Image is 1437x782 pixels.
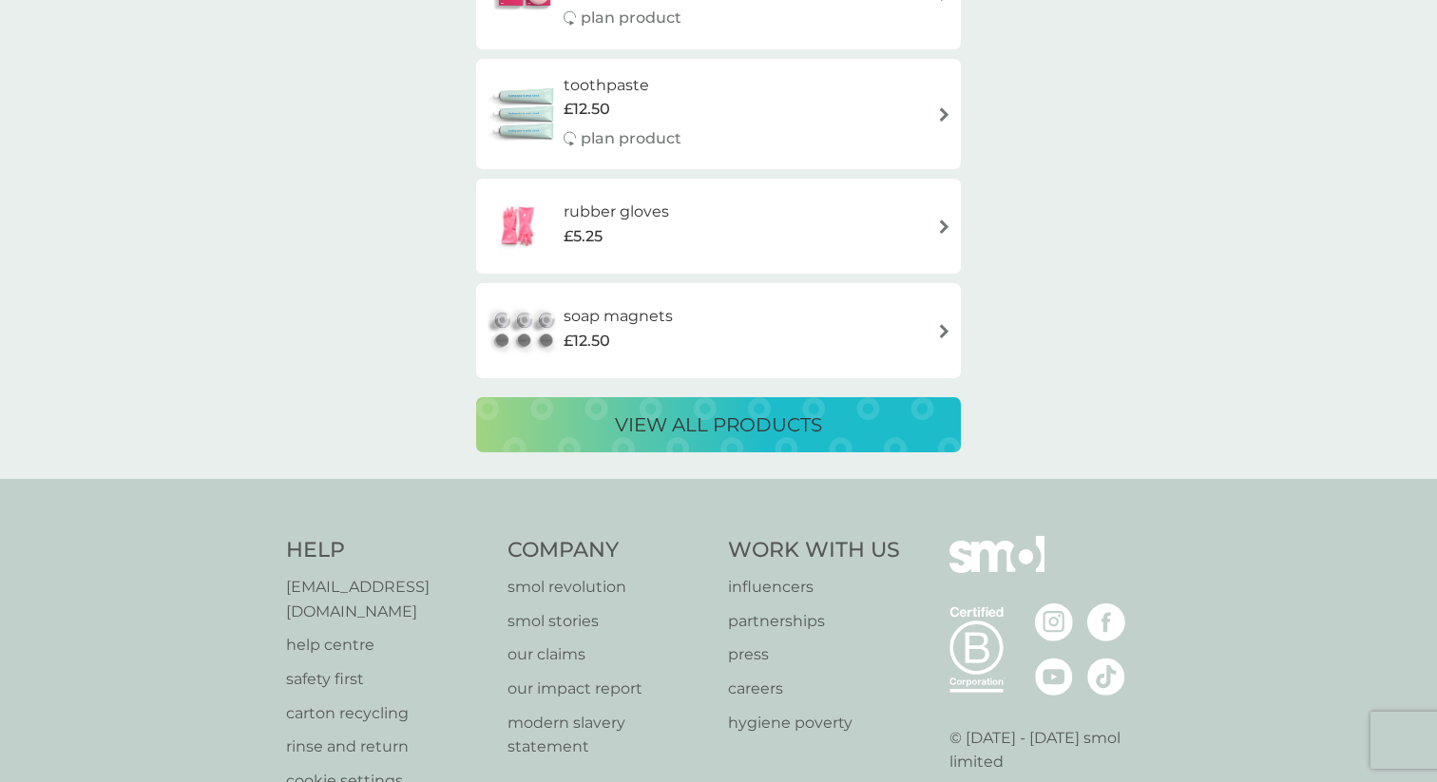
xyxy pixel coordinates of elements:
h4: Help [286,536,489,565]
img: toothpaste [486,81,564,147]
img: smol [949,536,1044,601]
img: arrow right [937,324,951,338]
h4: Company [508,536,710,565]
span: £12.50 [564,329,610,353]
img: visit the smol Facebook page [1087,603,1125,641]
img: soap magnets [486,297,564,364]
img: arrow right [937,107,951,122]
a: rinse and return [286,734,489,759]
h4: Work With Us [728,536,900,565]
a: modern slavery statement [508,711,710,759]
a: [EMAIL_ADDRESS][DOMAIN_NAME] [286,575,489,623]
img: visit the smol Instagram page [1035,603,1073,641]
p: © [DATE] - [DATE] smol limited [949,726,1152,774]
h6: rubber gloves [564,200,669,224]
img: visit the smol Youtube page [1035,658,1073,696]
p: view all products [615,410,822,440]
a: our impact report [508,677,710,701]
h6: toothpaste [564,73,681,98]
a: our claims [508,642,710,667]
p: plan product [581,6,681,30]
a: help centre [286,633,489,658]
span: £12.50 [564,97,610,122]
img: rubber gloves [486,193,552,259]
a: careers [728,677,900,701]
a: carton recycling [286,701,489,726]
span: £5.25 [564,224,603,249]
a: smol revolution [508,575,710,600]
button: view all products [476,397,961,452]
a: smol stories [508,609,710,634]
a: partnerships [728,609,900,634]
img: visit the smol Tiktok page [1087,658,1125,696]
p: plan product [581,126,681,151]
a: influencers [728,575,900,600]
a: safety first [286,667,489,692]
a: press [728,642,900,667]
a: hygiene poverty [728,711,900,735]
img: arrow right [937,219,951,234]
h6: soap magnets [564,304,673,329]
